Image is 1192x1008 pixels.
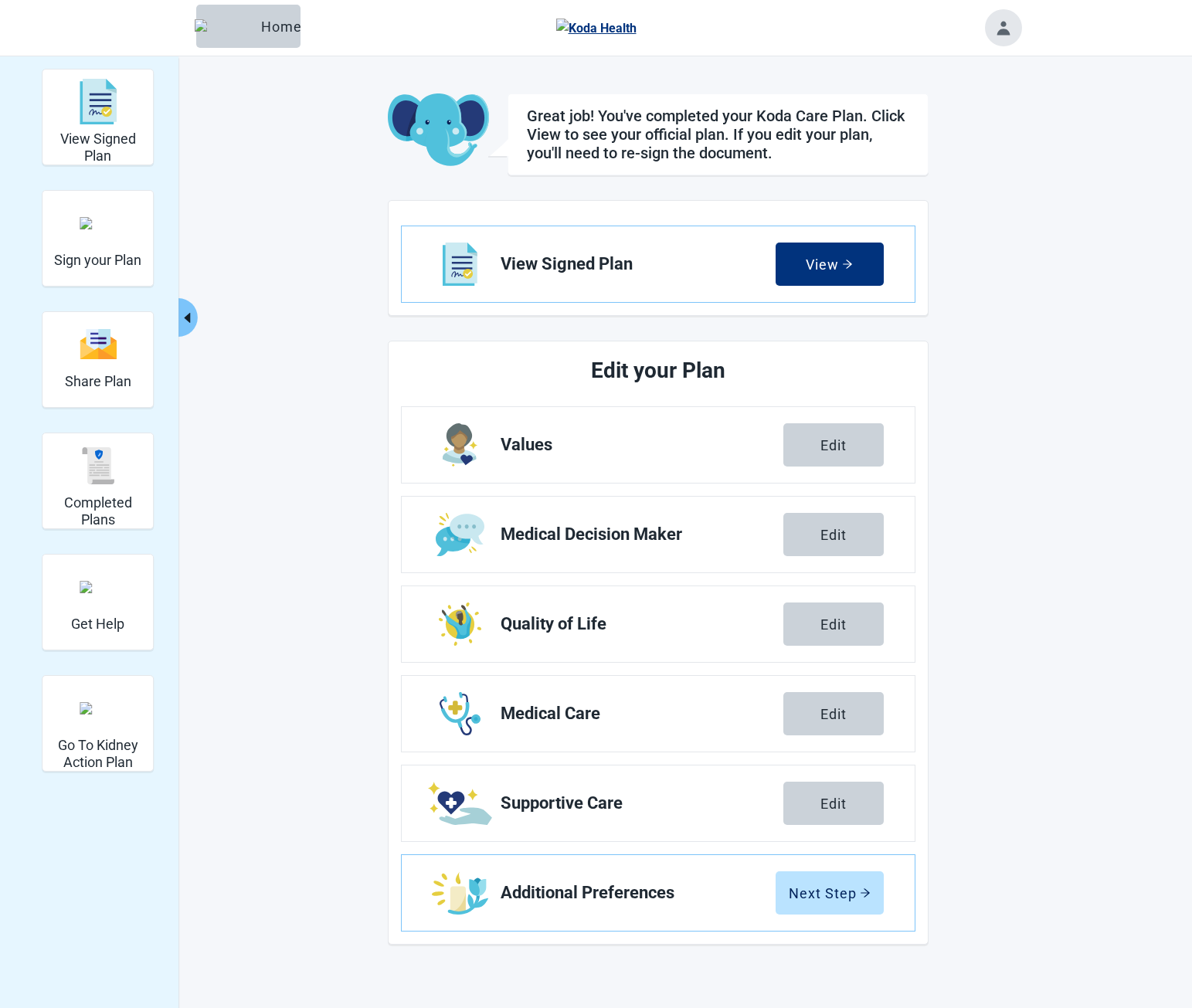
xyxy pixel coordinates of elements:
button: Edit [783,602,884,646]
button: Edit [783,513,884,556]
a: Edit Supportive Care section [402,765,915,841]
button: Toggle account menu [985,9,1022,46]
h2: Get Help [71,616,124,633]
div: View Signed Plan [42,69,154,165]
div: Go To Kidney Action Plan [42,675,154,772]
a: Edit Additional Preferences section [402,855,915,931]
main: Main content [295,93,1021,945]
a: Edit Values section [402,407,915,483]
div: Completed Plans [42,433,154,529]
h2: Edit your Plan [459,354,857,388]
span: Quality of Life [501,615,783,633]
img: svg%3e [80,447,117,484]
div: Share Plan [42,311,154,408]
span: Values [501,436,783,454]
div: Edit [820,796,847,811]
button: ElephantHome [196,5,301,48]
button: Edit [783,423,884,467]
div: Next Step [789,885,871,901]
button: Viewarrow-right [776,243,884,286]
img: kidney_action_plan.svg [80,702,117,714]
img: person-question.svg [80,581,117,593]
button: Next Steparrow-right [776,871,884,915]
span: Supportive Care [501,794,783,813]
img: svg%3e [80,79,117,125]
span: arrow-right [860,888,871,898]
h2: Go To Kidney Action Plan [49,737,147,770]
h1: Great job! You've completed your Koda Care Plan. Click View to see your official plan. If you edi... [527,107,909,162]
div: Sign your Plan [42,190,154,287]
div: Edit [820,437,847,453]
span: arrow-right [842,259,853,270]
img: Koda Health [556,19,637,38]
div: Edit [820,616,847,632]
span: caret-left [180,311,195,325]
div: Edit [820,527,847,542]
div: Home [209,19,288,34]
div: Get Help [42,554,154,650]
h2: Sign your Plan [54,252,141,269]
h2: Completed Plans [49,494,147,528]
img: svg%3e [80,328,117,361]
span: Medical Decision Maker [501,525,783,544]
img: make_plan_official.svg [80,217,117,229]
a: Edit Quality of Life section [402,586,915,662]
a: View View Signed Plan section [402,226,915,302]
a: Edit Medical Care section [402,676,915,752]
button: Collapse menu [178,298,198,337]
img: Elephant [195,19,255,33]
h2: View Signed Plan [49,131,147,164]
button: Edit [783,782,884,825]
div: Edit [820,706,847,721]
a: Edit Medical Decision Maker section [402,497,915,572]
span: Additional Preferences [501,884,776,902]
div: View [806,256,853,272]
span: View Signed Plan [501,255,776,273]
button: Edit [783,692,884,735]
h2: Share Plan [65,373,131,390]
img: Koda Elephant [388,93,489,168]
span: Medical Care [501,704,783,723]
